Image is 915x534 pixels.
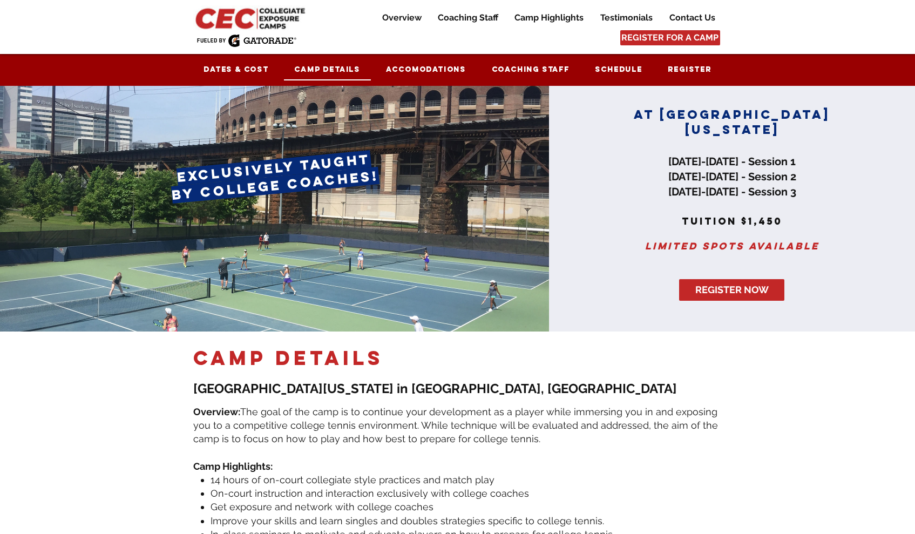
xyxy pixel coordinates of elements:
[664,11,721,24] p: Contact Us
[595,65,642,74] span: Schedule
[386,65,466,74] span: Accomodations
[193,406,240,417] span: Overview:​
[430,11,506,24] a: Coaching Staff
[620,30,720,45] a: REGISTER FOR A CAMP
[284,59,371,80] a: Camp Details
[193,406,718,444] span: The goal of the camp is to continue your development as a player while immersing you in and expos...
[211,501,433,512] span: Get exposure and network with college coaches
[695,283,769,296] span: REGISTER NOW
[506,11,592,24] a: Camp Highlights
[658,59,722,80] a: Register
[481,59,580,80] a: Coaching Staff
[668,155,796,198] span: [DATE]-[DATE] - Session 1 [DATE]-[DATE] - Session 2 [DATE]-[DATE] - Session 3
[193,346,383,370] span: camp DETAILS
[211,474,494,485] span: 14 hours of on-court collegiate style practices and match play
[492,65,570,74] span: Coaching Staff
[377,11,427,24] p: Overview
[193,59,280,80] a: Dates & Cost
[432,11,504,24] p: Coaching Staff
[509,11,589,24] p: Camp Highlights
[592,11,661,24] a: Testimonials
[661,11,723,24] a: Contact Us
[196,34,296,47] img: Fueled by Gatorade.png
[634,107,830,137] span: AT [GEOGRAPHIC_DATA][US_STATE]
[366,11,723,24] nav: Site
[171,150,379,204] span: exclusively taught by college coaches!
[193,5,310,30] img: CEC Logo Primary_edited.jpg
[668,65,711,74] span: Register
[193,461,273,472] span: Camp Highlights:
[679,279,784,301] a: REGISTER NOW
[211,515,604,526] span: Improve your skills and learn singles and doubles strategies specific to college tennis.
[374,11,429,24] a: Overview
[211,488,529,499] span: On-court instruction and interaction exclusively with college coaches
[682,215,782,227] span: tuition $1,450
[375,59,477,80] a: Accomodations
[193,59,722,80] nav: Site
[621,32,719,44] span: REGISTER FOR A CAMP
[595,11,658,24] p: Testimonials
[193,381,677,396] span: [GEOGRAPHIC_DATA][US_STATE] in [GEOGRAPHIC_DATA], [GEOGRAPHIC_DATA]
[645,240,819,252] span: Limited spots available
[585,59,653,80] a: Schedule
[294,65,360,74] span: Camp Details
[204,65,269,74] span: Dates & Cost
